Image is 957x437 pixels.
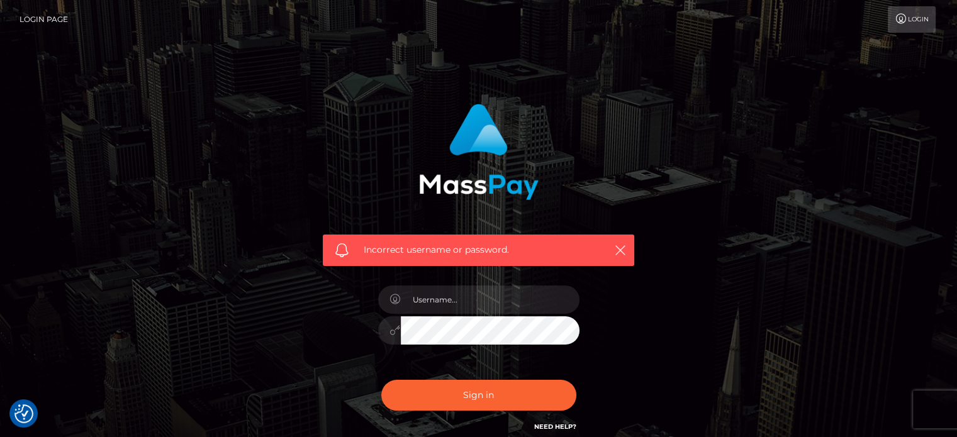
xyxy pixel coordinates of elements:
[534,423,576,431] a: Need Help?
[888,6,936,33] a: Login
[381,380,576,411] button: Sign in
[364,243,593,257] span: Incorrect username or password.
[20,6,68,33] a: Login Page
[14,404,33,423] button: Consent Preferences
[401,285,579,314] input: Username...
[419,104,539,200] img: MassPay Login
[14,404,33,423] img: Revisit consent button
